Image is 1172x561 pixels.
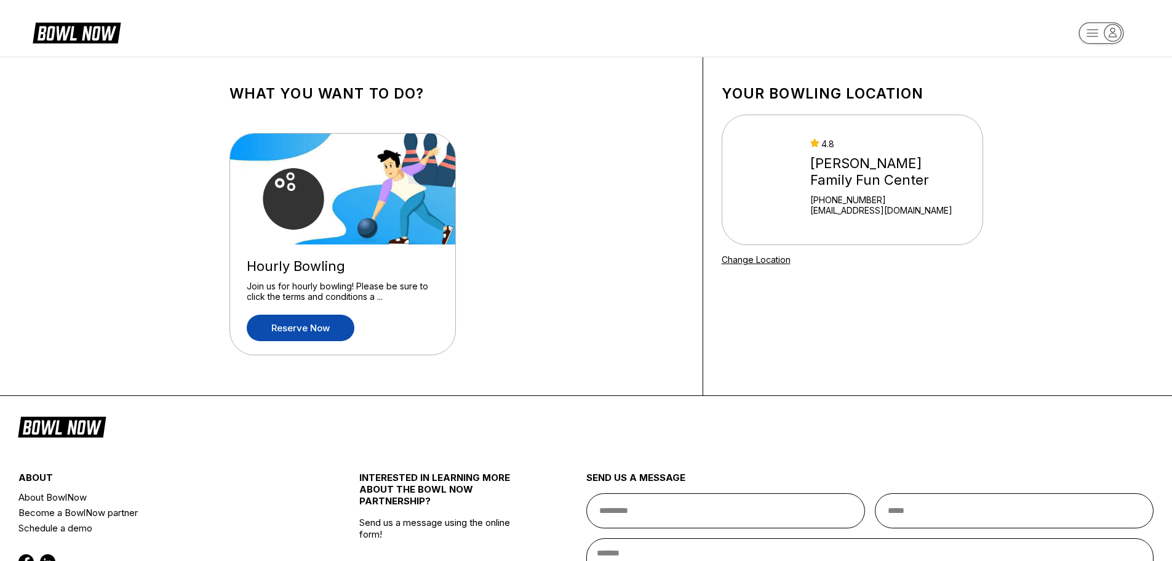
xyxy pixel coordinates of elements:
[230,134,456,244] img: Hourly Bowling
[810,195,966,205] div: [PHONE_NUMBER]
[722,85,983,102] h1: Your bowling location
[810,155,966,188] div: [PERSON_NAME] Family Fun Center
[359,472,530,517] div: INTERESTED IN LEARNING MORE ABOUT THE BOWL NOW PARTNERSHIP?
[738,134,800,226] img: Arnold's Family Fun Center
[229,85,684,102] h1: What you want to do?
[247,281,439,302] div: Join us for hourly bowling! Please be sure to click the terms and conditions a ...
[247,258,439,275] div: Hourly Bowling
[247,315,354,341] a: Reserve now
[18,520,302,536] a: Schedule a demo
[18,490,302,505] a: About BowlNow
[18,505,302,520] a: Become a BowlNow partner
[810,139,966,149] div: 4.8
[722,254,791,265] a: Change Location
[18,472,302,490] div: about
[810,205,966,216] a: [EMAIL_ADDRESS][DOMAIN_NAME]
[586,472,1154,493] div: send us a message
